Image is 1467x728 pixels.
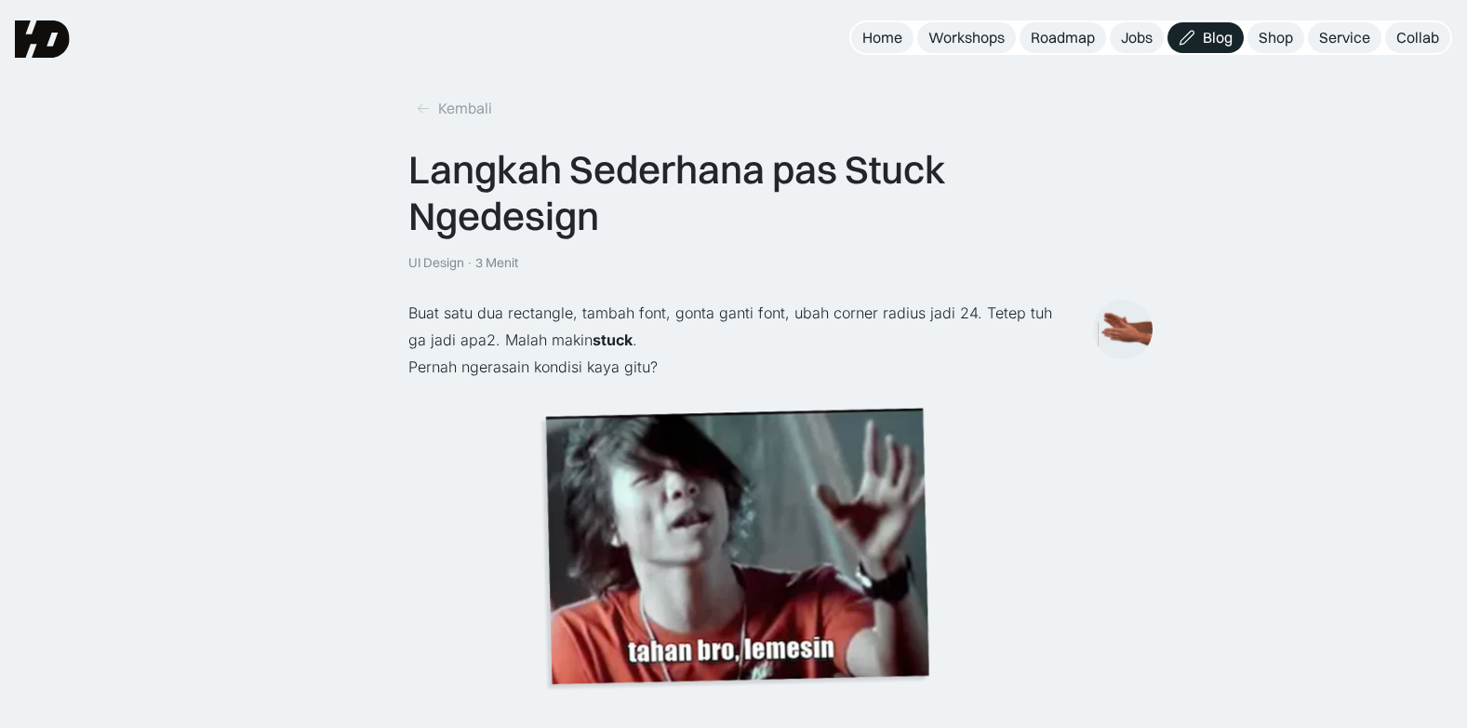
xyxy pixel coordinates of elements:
[851,22,914,53] a: Home
[1020,22,1106,53] a: Roadmap
[408,146,1060,240] div: Langkah Sederhana pas Stuck Ngedesign
[1167,22,1244,53] a: Blog
[408,255,464,271] div: UI Design
[1031,28,1095,47] div: Roadmap
[1385,22,1450,53] a: Collab
[475,255,518,271] div: 3 Menit
[1308,22,1381,53] a: Service
[466,255,473,271] div: ·
[1396,28,1439,47] div: Collab
[1247,22,1304,53] a: Shop
[408,93,500,124] a: Kembali
[408,300,1060,354] p: Buat satu dua rectangle, tambah font, gonta ganti font, ubah corner radius jadi 24. Tetep tuh ga ...
[928,28,1005,47] div: Workshops
[917,22,1016,53] a: Workshops
[438,99,492,118] div: Kembali
[1319,28,1370,47] div: Service
[1259,28,1293,47] div: Shop
[408,354,1060,381] p: Pernah ngerasain kondisi kaya gitu?
[1203,28,1233,47] div: Blog
[1110,22,1164,53] a: Jobs
[862,28,902,47] div: Home
[1121,28,1153,47] div: Jobs
[593,330,633,349] strong: stuck
[408,701,1060,728] p: ‍
[408,381,1060,408] p: ‍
